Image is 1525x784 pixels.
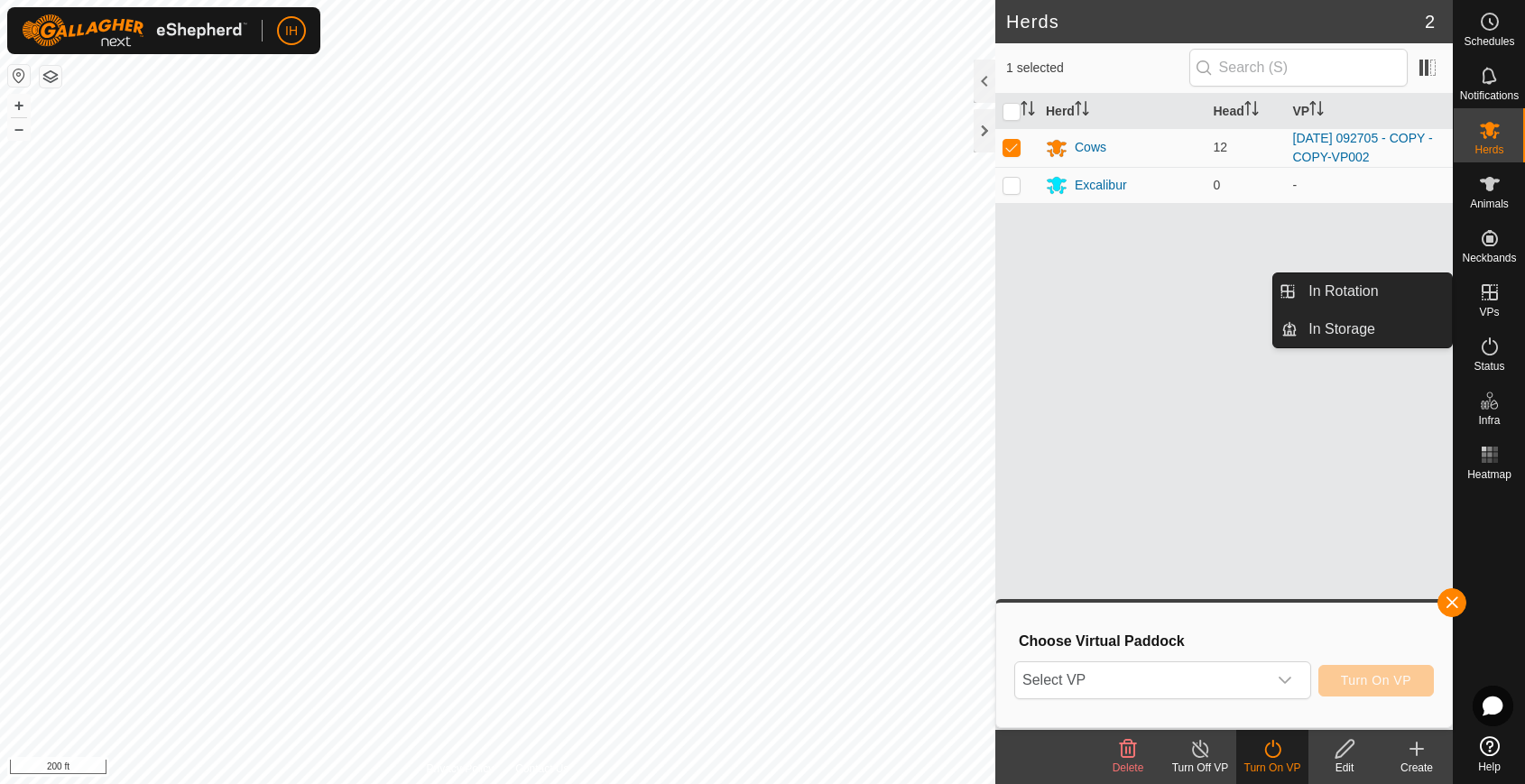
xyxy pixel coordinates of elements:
button: Map Layers [40,66,61,88]
span: In Rotation [1308,281,1378,302]
p-sorticon: Activate to sort [1075,104,1089,118]
span: Schedules [1464,36,1514,47]
th: Herd [1039,94,1206,129]
p-sorticon: Activate to sort [1021,104,1035,118]
div: Create [1381,760,1453,776]
div: Excalibur [1075,176,1127,195]
p-sorticon: Activate to sort [1244,104,1259,118]
td: - [1286,167,1454,203]
span: Infra [1478,415,1500,426]
th: VP [1286,94,1454,129]
button: + [8,95,30,116]
div: Cows [1075,138,1106,157]
span: VPs [1479,307,1499,318]
input: Search (S) [1189,49,1408,87]
span: Neckbands [1462,253,1516,263]
button: – [8,118,30,140]
div: Edit [1308,760,1381,776]
span: Heatmap [1467,469,1511,480]
span: Animals [1470,198,1509,209]
span: 0 [1214,178,1221,192]
a: [DATE] 092705 - COPY - COPY-VP002 [1293,131,1433,164]
a: In Rotation [1298,273,1452,309]
a: Help [1454,729,1525,779]
span: In Storage [1308,318,1375,340]
button: Turn On VP [1318,665,1434,696]
a: Privacy Policy [426,761,494,777]
span: Turn On VP [1341,673,1411,687]
th: Head [1206,94,1286,129]
div: dropdown trigger [1267,662,1303,698]
span: 1 selected [1006,59,1189,78]
span: Delete [1113,761,1144,774]
span: Notifications [1460,90,1519,101]
span: Status [1474,361,1504,372]
span: Herds [1474,144,1503,155]
span: Select VP [1015,662,1267,698]
h2: Herds [1006,11,1425,32]
h3: Choose Virtual Paddock [1019,632,1434,650]
span: Help [1478,761,1501,772]
img: Gallagher Logo [22,14,247,47]
li: In Rotation [1273,273,1452,309]
li: In Storage [1273,311,1452,347]
span: IH [285,22,298,41]
a: Contact Us [515,761,568,777]
p-sorticon: Activate to sort [1309,104,1324,118]
span: 2 [1425,8,1435,35]
span: 12 [1214,140,1228,154]
a: In Storage [1298,311,1452,347]
div: Turn On VP [1236,760,1308,776]
button: Reset Map [8,65,30,87]
div: Turn Off VP [1164,760,1236,776]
